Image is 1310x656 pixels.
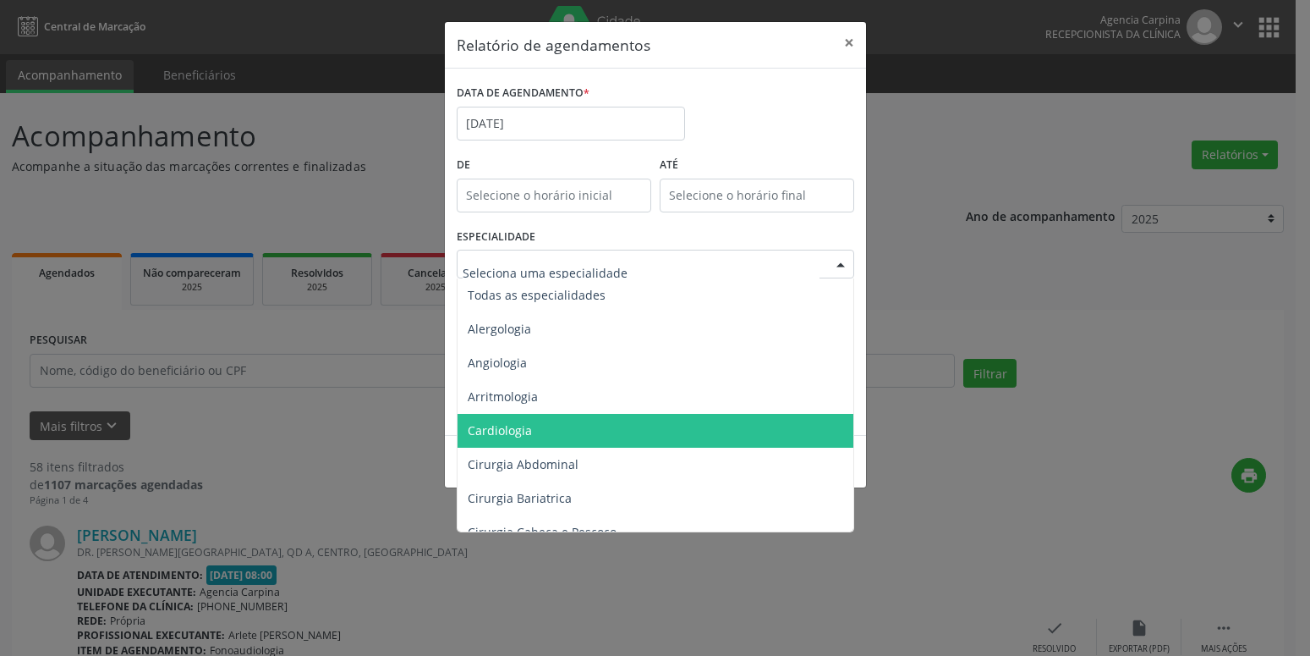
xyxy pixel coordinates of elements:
[457,179,651,212] input: Selecione o horário inicial
[468,321,531,337] span: Alergologia
[660,152,854,179] label: ATÉ
[832,22,866,63] button: Close
[468,456,578,472] span: Cirurgia Abdominal
[660,179,854,212] input: Selecione o horário final
[468,422,532,438] span: Cardiologia
[457,224,535,251] label: ESPECIALIDADE
[457,152,651,179] label: De
[457,107,685,141] input: Selecione uma data ou intervalo
[457,34,650,56] h5: Relatório de agendamentos
[468,355,527,371] span: Angiologia
[463,256,819,289] input: Seleciona uma especialidade
[468,389,538,405] span: Arritmologia
[468,490,572,506] span: Cirurgia Bariatrica
[468,524,617,540] span: Cirurgia Cabeça e Pescoço
[457,80,589,107] label: DATA DE AGENDAMENTO
[468,287,606,303] span: Todas as especialidades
